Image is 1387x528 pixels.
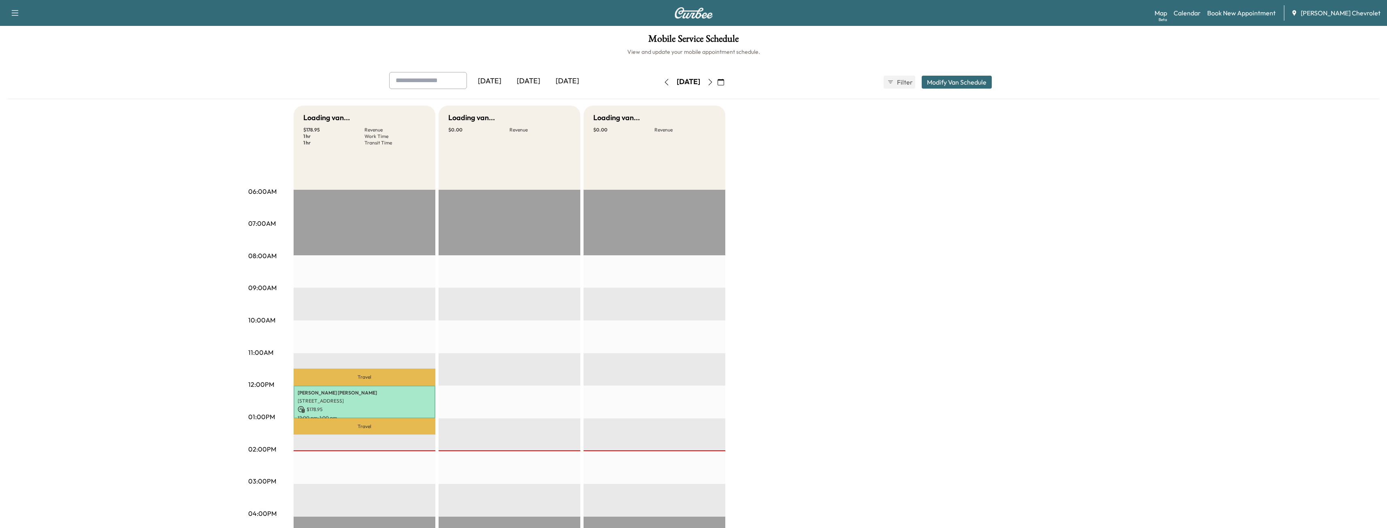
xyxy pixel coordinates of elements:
[364,140,426,146] p: Transit Time
[593,127,654,133] p: $ 0.00
[677,77,700,87] div: [DATE]
[248,187,277,196] p: 06:00AM
[294,418,435,435] p: Travel
[1174,8,1201,18] a: Calendar
[303,127,364,133] p: $ 178.95
[1207,8,1276,18] a: Book New Appointment
[448,112,495,123] h5: Loading van...
[674,7,713,19] img: Curbee Logo
[654,127,716,133] p: Revenue
[1159,17,1167,23] div: Beta
[448,127,509,133] p: $ 0.00
[1155,8,1167,18] a: MapBeta
[364,133,426,140] p: Work Time
[248,412,275,422] p: 01:00PM
[298,390,431,396] p: [PERSON_NAME] [PERSON_NAME]
[593,112,640,123] h5: Loading van...
[897,77,912,87] span: Filter
[509,72,548,91] div: [DATE]
[8,48,1379,56] h6: View and update your mobile appointment schedule.
[548,72,587,91] div: [DATE]
[248,315,275,325] p: 10:00AM
[248,380,274,389] p: 12:00PM
[248,348,273,357] p: 11:00AM
[8,34,1379,48] h1: Mobile Service Schedule
[248,251,277,261] p: 08:00AM
[248,283,277,293] p: 09:00AM
[303,140,364,146] p: 1 hr
[298,398,431,404] p: [STREET_ADDRESS]
[303,112,350,123] h5: Loading van...
[248,476,276,486] p: 03:00PM
[294,369,435,386] p: Travel
[470,72,509,91] div: [DATE]
[248,509,277,518] p: 04:00PM
[303,133,364,140] p: 1 hr
[248,218,276,228] p: 07:00AM
[509,127,571,133] p: Revenue
[922,76,992,89] button: Modify Van Schedule
[884,76,915,89] button: Filter
[364,127,426,133] p: Revenue
[298,415,431,421] p: 12:00 pm - 1:00 pm
[298,406,431,413] p: $ 178.95
[1301,8,1381,18] span: [PERSON_NAME] Chevrolet
[248,444,276,454] p: 02:00PM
